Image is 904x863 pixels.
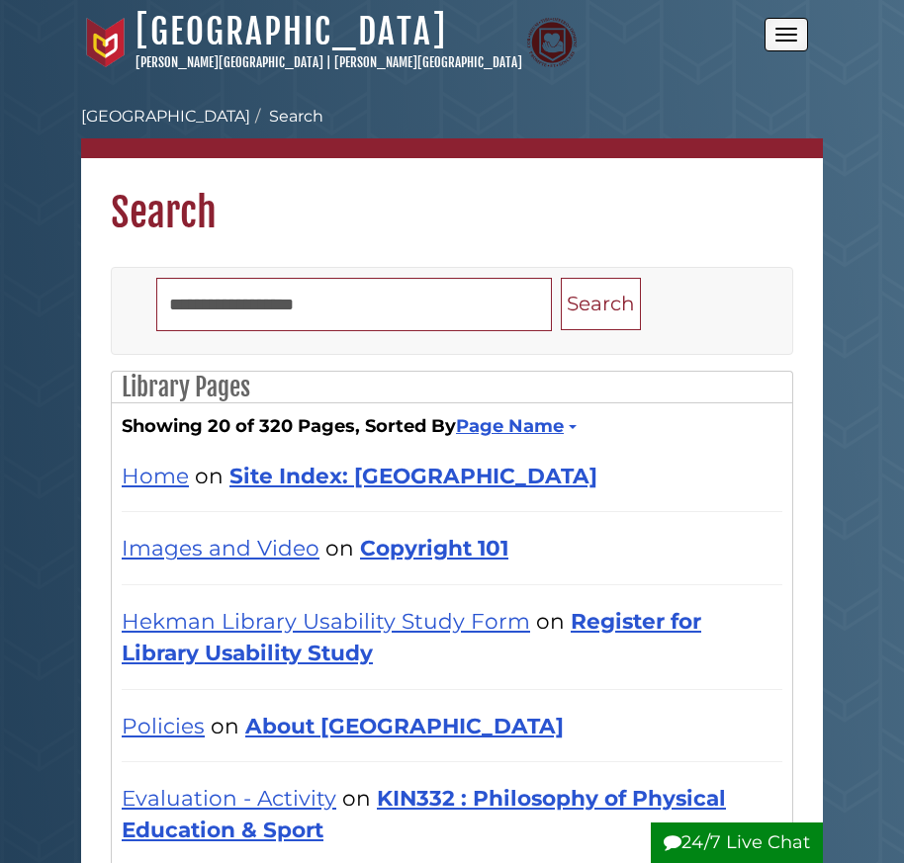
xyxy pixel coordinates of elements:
a: About [GEOGRAPHIC_DATA] [245,713,564,738]
a: Site Index: [GEOGRAPHIC_DATA] [229,463,597,488]
button: Open the menu [765,18,808,51]
span: on [211,713,239,738]
strong: Showing 20 of 320 Pages, Sorted By [122,413,782,440]
a: Images and Video [122,535,319,561]
span: on [536,608,565,634]
span: on [342,785,371,811]
a: [PERSON_NAME][GEOGRAPHIC_DATA] [136,54,323,70]
a: [GEOGRAPHIC_DATA] [136,10,447,53]
button: 24/7 Live Chat [651,822,823,863]
a: Evaluation - Activity [122,785,336,811]
span: on [325,535,354,561]
h2: Library Pages [112,372,792,403]
a: [PERSON_NAME][GEOGRAPHIC_DATA] [334,54,522,70]
button: Search [561,278,641,330]
img: Calvin Theological Seminary [527,18,577,67]
a: Policies [122,713,205,738]
a: Copyright 101 [360,535,508,561]
a: [GEOGRAPHIC_DATA] [81,107,250,126]
li: Search [250,105,323,129]
img: Calvin University [81,18,131,67]
a: KIN332 : Philosophy of Physical Education & Sport [122,785,726,842]
a: Home [122,463,189,488]
h1: Search [81,158,823,237]
nav: breadcrumb [81,105,823,158]
span: | [326,54,331,70]
a: Page Name [456,415,574,437]
a: Hekman Library Usability Study Form [122,608,530,634]
span: on [195,463,224,488]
